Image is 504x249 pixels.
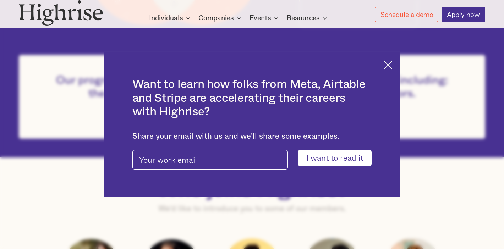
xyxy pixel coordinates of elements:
div: Individuals [149,14,192,22]
div: Companies [198,14,234,22]
div: Events [250,14,280,22]
div: Resources [287,14,320,22]
a: Schedule a demo [375,7,438,22]
div: Events [250,14,271,22]
div: Resources [287,14,329,22]
form: pop-up-modal-form [132,150,372,166]
a: Apply now [442,7,485,22]
img: Cross icon [384,61,392,69]
h2: Want to learn how folks from Meta, Airtable and Stripe are accelerating their careers with Highrise? [132,78,372,119]
input: Your work email [132,150,288,170]
div: Share your email with us and we'll share some examples. [132,132,372,141]
input: I want to read it [298,150,372,166]
div: Individuals [149,14,183,22]
div: Companies [198,14,243,22]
